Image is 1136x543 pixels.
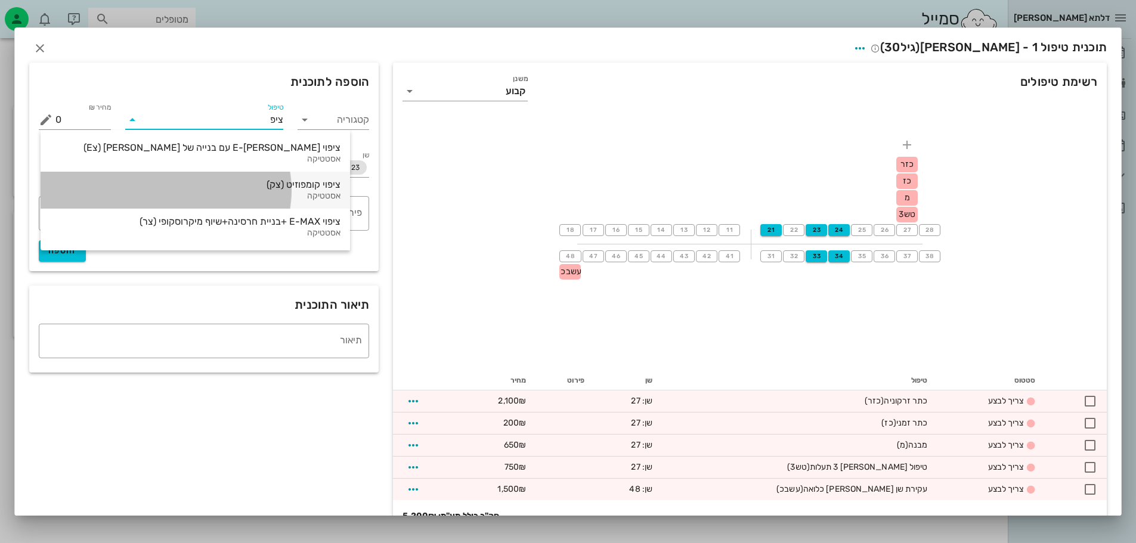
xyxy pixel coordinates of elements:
button: 33 [806,250,827,262]
th: טיפול [662,371,937,390]
span: צריך לבצע [988,396,1024,406]
span: 48 [565,253,575,260]
div: שן: 27 [603,417,652,429]
span: 11 [725,226,734,234]
span: 34 [834,253,844,260]
span: 33 [811,253,822,260]
button: 36 [874,250,895,262]
span: 23 [811,226,822,234]
span: 28 [925,226,934,234]
button: 11 [719,224,740,236]
button: 42 [696,250,717,262]
div: ציפוי קומפוזיט (צק) [50,179,341,190]
span: צריך לבצע [988,440,1024,450]
div: עקירת שן [PERSON_NAME] כלואה [671,483,928,495]
div: מבנה [671,439,928,451]
span: 750₪ [504,462,526,472]
button: 14 [651,224,672,236]
button: 31 [760,250,782,262]
button: 23 [806,224,827,236]
th: פירוט [536,371,594,390]
span: 22 [789,226,798,234]
span: 21 [766,226,776,234]
span: 25 [857,226,866,234]
span: צריך לבצע [988,462,1024,472]
span: 42 [702,253,711,260]
span: 12 [702,226,711,234]
div: משנןקבוע [403,82,528,101]
button: 41 [719,250,740,262]
button: 37 [896,250,918,262]
span: 13 [679,226,689,234]
span: 43 [679,253,689,260]
span: 2,100₪ [498,396,526,406]
th: שן [594,371,662,390]
div: כזר [896,157,918,172]
span: 23 [351,160,360,175]
div: רשימת טיפולים [393,63,1107,115]
div: שן: 48 [603,483,652,495]
label: משנן [513,75,528,83]
span: 15 [634,226,643,234]
button: 17 [583,224,604,236]
div: ציפוי E-MAX +בניית חרסינה+שיוף מיקרוסקופי (צר) [50,216,341,227]
span: 650₪ [504,440,526,450]
th: סטטוס [937,371,1045,390]
span: 18 [565,226,575,234]
button: 45 [628,250,649,262]
span: 16 [611,226,621,234]
span: צריך לבצע [988,418,1024,428]
span: 31 [766,253,776,260]
label: מחיר ₪ [88,103,111,112]
div: אסטטיקה [50,228,341,238]
div: מ [896,190,918,206]
button: 18 [559,224,581,236]
button: 15 [628,224,649,236]
div: שן: 27 [603,439,652,451]
div: כתר זרקוניה [671,395,928,407]
span: כזר [900,159,914,169]
button: 28 [919,224,940,236]
span: (עשבכ) [776,484,803,494]
span: 47 [589,253,598,260]
span: 44 [657,253,667,260]
span: 36 [880,253,889,260]
span: כז [903,176,911,186]
span: תוכנית טיפול 1 - [PERSON_NAME] [871,40,1107,54]
span: 1,500₪ [497,484,526,494]
button: 32 [783,250,804,262]
button: 13 [673,224,695,236]
span: צריך לבצע [988,484,1024,494]
button: 48 [559,250,581,262]
button: 35 [851,250,872,262]
span: 37 [902,253,912,260]
button: 46 [605,250,627,262]
span: (טש3) [787,462,810,472]
button: 44 [651,250,672,262]
div: הוספה לתוכנית [29,63,379,101]
div: כז [896,173,918,189]
th: מחיר [459,371,536,390]
div: טש3 [896,207,918,222]
span: מ [905,193,910,203]
span: 45 [634,253,643,260]
span: 27 [902,226,912,234]
div: שן: 27 [603,461,652,473]
button: הוספה [39,240,86,262]
div: עשבכ [559,264,581,280]
button: 24 [828,224,850,236]
div: כתר זמני [671,417,928,429]
button: 43 [673,250,695,262]
span: 24 [834,226,844,234]
button: מחיר ₪ appended action [39,113,53,127]
button: 26 [874,224,895,236]
div: אסטטיקה [50,191,341,201]
span: (כזר) [865,396,884,406]
div: שן: 27 [603,395,652,407]
span: 17 [589,226,598,234]
span: טש3 [899,209,915,219]
button: 38 [919,250,940,262]
span: (כז) [881,418,896,428]
label: שן [363,151,369,160]
span: 35 [857,253,866,260]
